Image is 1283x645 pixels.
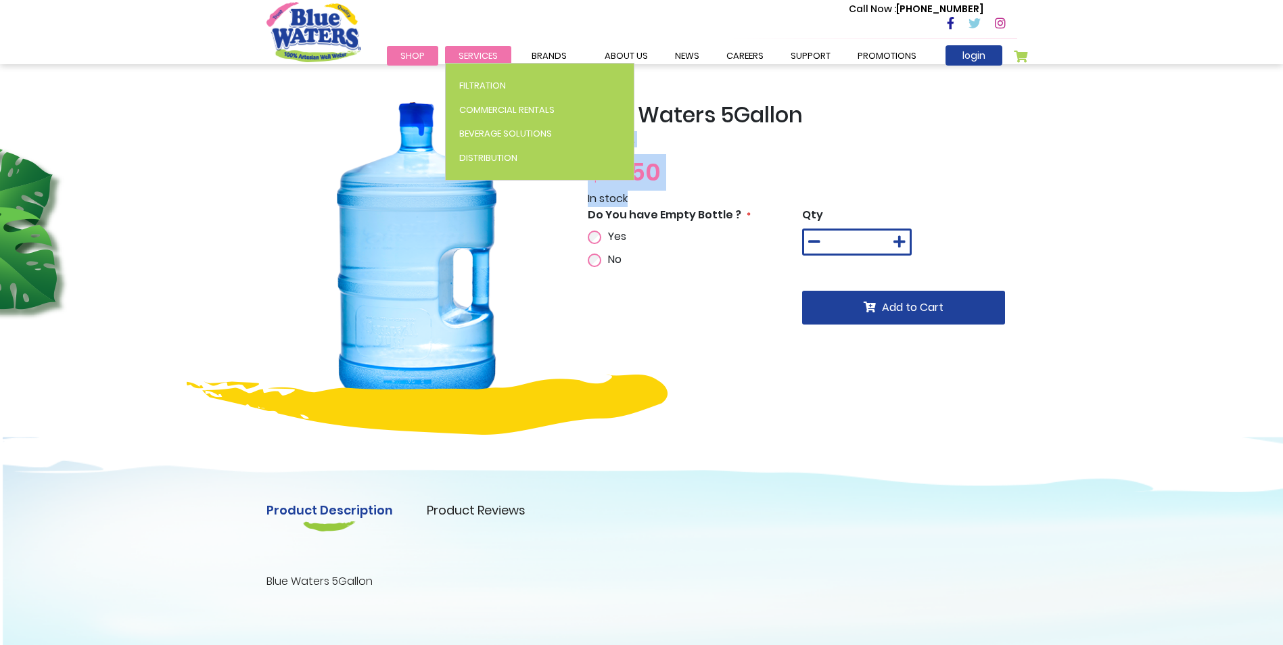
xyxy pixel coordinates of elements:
[713,46,777,66] a: careers
[588,131,1017,147] p: BW 5GAL
[608,229,626,244] span: Yes
[427,501,526,519] a: Product Reviews
[532,49,567,62] span: Brands
[844,46,930,66] a: Promotions
[459,103,555,116] span: Commercial Rentals
[588,102,1017,128] h2: Blue Waters 5Gallon
[882,300,943,315] span: Add to Cart
[849,2,896,16] span: Call Now :
[187,375,668,435] img: yellow-design.png
[802,291,1005,325] button: Add to Cart
[849,2,983,16] p: [PHONE_NUMBER]
[946,45,1002,66] a: login
[661,46,713,66] a: News
[266,501,393,519] a: Product Description
[802,207,823,222] span: Qty
[777,46,844,66] a: support
[400,49,425,62] span: Shop
[608,252,622,267] span: No
[266,2,361,62] a: store logo
[588,191,628,206] span: In stock
[459,49,498,62] span: Services
[266,102,567,403] img: Blue_Waters_5Gallon_1_20.png
[591,46,661,66] a: about us
[459,127,552,140] span: Beverage Solutions
[588,207,741,222] span: Do You have Empty Bottle ?
[588,155,661,189] span: $31.50
[459,79,506,92] span: Filtration
[266,573,1017,590] p: Blue Waters 5Gallon
[459,151,517,164] span: Distribution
